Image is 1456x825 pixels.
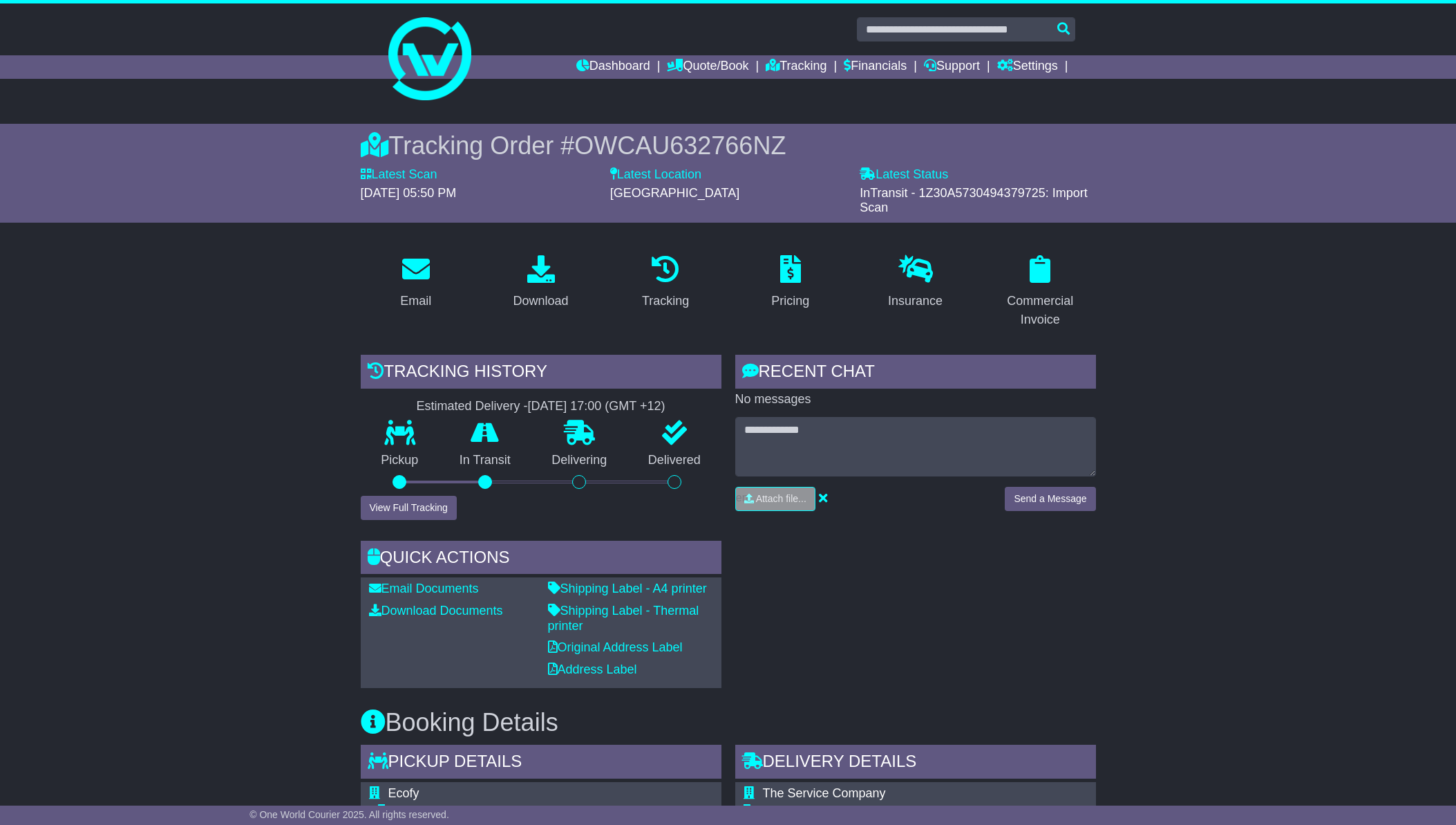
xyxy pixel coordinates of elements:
a: Shipping Label - Thermal printer [548,604,699,633]
div: Pickup [388,804,701,819]
a: Commercial Invoice [985,250,1096,334]
div: Tracking [642,292,689,310]
div: Estimated Delivery - [361,399,721,414]
a: Tracking [766,55,826,79]
button: View Full Tracking [361,496,457,520]
a: Pricing [762,250,818,315]
p: Pickup [361,453,439,468]
a: Financials [844,55,907,79]
div: Download [513,292,568,310]
span: [DATE] 05:50 PM [361,186,457,200]
span: [GEOGRAPHIC_DATA] [610,186,739,200]
p: In Transit [439,453,531,468]
a: Dashboard [576,55,650,79]
span: Ecofy [388,786,419,800]
p: Delivering [531,453,628,468]
div: RECENT CHAT [735,355,1096,392]
div: [DATE] 17:00 (GMT +12) [528,399,665,414]
a: Email Documents [369,582,479,595]
h3: Booking Details [361,709,1096,736]
span: The Service Company [763,786,886,800]
span: Commercial [388,804,455,818]
span: Commercial [763,804,829,818]
a: Support [924,55,980,79]
a: Shipping Label - A4 printer [548,582,707,595]
div: Pickup Details [361,745,721,782]
p: No messages [735,392,1096,407]
a: Download [504,250,577,315]
a: Settings [997,55,1058,79]
div: Tracking Order # [361,131,1096,160]
a: Download Documents [369,604,503,618]
div: Delivery Details [735,745,1096,782]
p: Delivered [627,453,721,468]
span: OWCAU632766NZ [574,131,786,160]
button: Send a Message [1005,487,1095,511]
div: Insurance [888,292,943,310]
a: Address Label [548,662,637,676]
a: Insurance [879,250,952,315]
span: InTransit - 1Z30A5730494379725: Import Scan [860,186,1088,215]
a: Tracking [633,250,698,315]
div: Commercial Invoice [994,292,1087,329]
label: Latest Scan [361,167,437,183]
div: Delivery [763,804,1029,819]
div: Quick Actions [361,541,721,578]
label: Latest Status [860,167,948,183]
a: Quote/Book [667,55,748,79]
span: © One World Courier 2025. All rights reserved. [249,809,449,820]
div: Pricing [771,292,809,310]
a: Email [391,250,440,315]
div: Tracking history [361,355,721,392]
label: Latest Location [610,167,701,183]
div: Email [400,292,431,310]
a: Original Address Label [548,640,683,654]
